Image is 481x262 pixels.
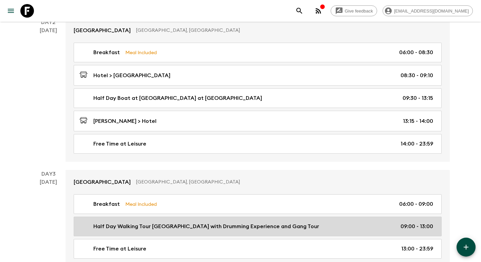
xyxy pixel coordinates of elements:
p: Day 2 [32,18,66,26]
p: 09:00 - 13:00 [401,222,433,231]
span: Give feedback [341,8,377,14]
p: [GEOGRAPHIC_DATA], [GEOGRAPHIC_DATA] [136,179,436,185]
p: 14:00 - 23:59 [401,140,433,148]
a: Half Day Boat at [GEOGRAPHIC_DATA] at [GEOGRAPHIC_DATA]09:30 - 13:15 [74,88,442,108]
p: 06:00 - 09:00 [399,200,433,208]
p: Day 3 [32,170,66,178]
button: menu [4,4,18,18]
a: Free Time at Leisure13:00 - 23:59 [74,239,442,259]
div: [EMAIL_ADDRESS][DOMAIN_NAME] [383,5,473,16]
p: Breakfast [93,48,120,57]
p: 09:30 - 13:15 [403,94,433,102]
span: [EMAIL_ADDRESS][DOMAIN_NAME] [390,8,473,14]
p: 13:00 - 23:59 [401,245,433,253]
div: [DATE] [40,26,57,162]
p: Hotel > [GEOGRAPHIC_DATA] [93,71,170,80]
a: BreakfastMeal Included06:00 - 09:00 [74,194,442,214]
p: [PERSON_NAME] > Hotel [93,117,156,125]
p: Free Time at Leisure [93,140,146,148]
p: Half Day Walking Tour [GEOGRAPHIC_DATA] with Drumming Experience and Gang Tour [93,222,319,231]
p: 06:00 - 08:30 [399,48,433,57]
p: Breakfast [93,200,120,208]
a: Half Day Walking Tour [GEOGRAPHIC_DATA] with Drumming Experience and Gang Tour09:00 - 13:00 [74,217,442,236]
p: [GEOGRAPHIC_DATA], [GEOGRAPHIC_DATA] [136,27,436,34]
p: [GEOGRAPHIC_DATA] [74,178,131,186]
p: Meal Included [125,49,157,56]
a: Hotel > [GEOGRAPHIC_DATA]08:30 - 09:10 [74,65,442,86]
a: [GEOGRAPHIC_DATA][GEOGRAPHIC_DATA], [GEOGRAPHIC_DATA] [66,18,450,43]
button: search adventures [293,4,306,18]
p: Free Time at Leisure [93,245,146,253]
a: Free Time at Leisure14:00 - 23:59 [74,134,442,154]
p: [GEOGRAPHIC_DATA] [74,26,131,35]
p: Meal Included [125,200,157,208]
a: [PERSON_NAME] > Hotel13:15 - 14:00 [74,111,442,131]
p: Half Day Boat at [GEOGRAPHIC_DATA] at [GEOGRAPHIC_DATA] [93,94,262,102]
p: 13:15 - 14:00 [403,117,433,125]
a: Give feedback [331,5,377,16]
a: BreakfastMeal Included06:00 - 08:30 [74,43,442,62]
p: 08:30 - 09:10 [401,71,433,80]
a: [GEOGRAPHIC_DATA][GEOGRAPHIC_DATA], [GEOGRAPHIC_DATA] [66,170,450,194]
